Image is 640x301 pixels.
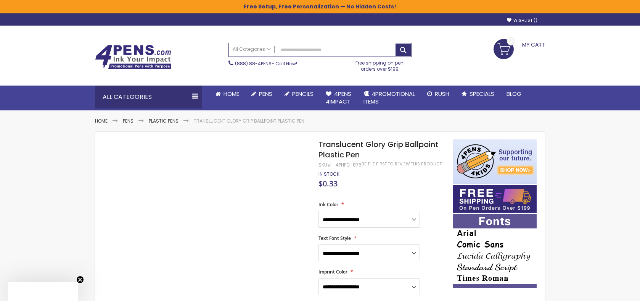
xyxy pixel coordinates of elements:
a: 4Pens4impact [320,86,357,110]
div: All Categories [95,86,202,108]
li: Translucent Glory Grip Ballpoint Plastic Pen [194,118,304,124]
div: 4PHPC-876 [336,162,362,168]
a: 4PROMOTIONALITEMS [357,86,421,110]
div: Free shipping on pen orders over $199 [348,57,412,72]
a: Specials [455,86,500,102]
a: Wishlist [507,18,537,23]
span: Home [224,90,239,98]
span: All Categories [233,46,271,52]
img: 4Pens Custom Pens and Promotional Products [95,45,171,69]
span: Rush [435,90,449,98]
span: Specials [470,90,494,98]
strong: SKU [318,162,333,168]
a: Home [209,86,245,102]
span: Ink Color [318,201,338,208]
span: 4Pens 4impact [326,90,351,105]
span: 4PROMOTIONAL ITEMS [363,90,415,105]
a: Blog [500,86,527,102]
span: Text Font Style [318,235,351,241]
span: Pencils [292,90,314,98]
a: Plastic Pens [149,118,178,124]
div: Close teaser [8,282,78,301]
iframe: Google Customer Reviews [577,280,640,301]
span: $0.33 [318,178,338,189]
span: - Call Now! [235,60,297,67]
a: Rush [421,86,455,102]
span: Translucent Glory Grip Ballpoint Plastic Pen [318,139,438,160]
button: Close teaser [76,276,84,283]
span: Blog [507,90,521,98]
a: Pens [245,86,278,102]
span: In stock [318,171,339,177]
a: Be the first to review this product [362,161,442,167]
span: Imprint Color [318,269,347,275]
a: Pencils [278,86,320,102]
span: Pens [259,90,272,98]
img: font-personalization-examples [453,214,537,288]
div: Availability [318,171,339,177]
img: Free shipping on orders over $199 [453,185,537,213]
a: Pens [123,118,133,124]
img: 4pens 4 kids [453,139,537,184]
a: Home [95,118,108,124]
a: (888) 88-4PENS [235,60,272,67]
a: All Categories [229,43,275,56]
